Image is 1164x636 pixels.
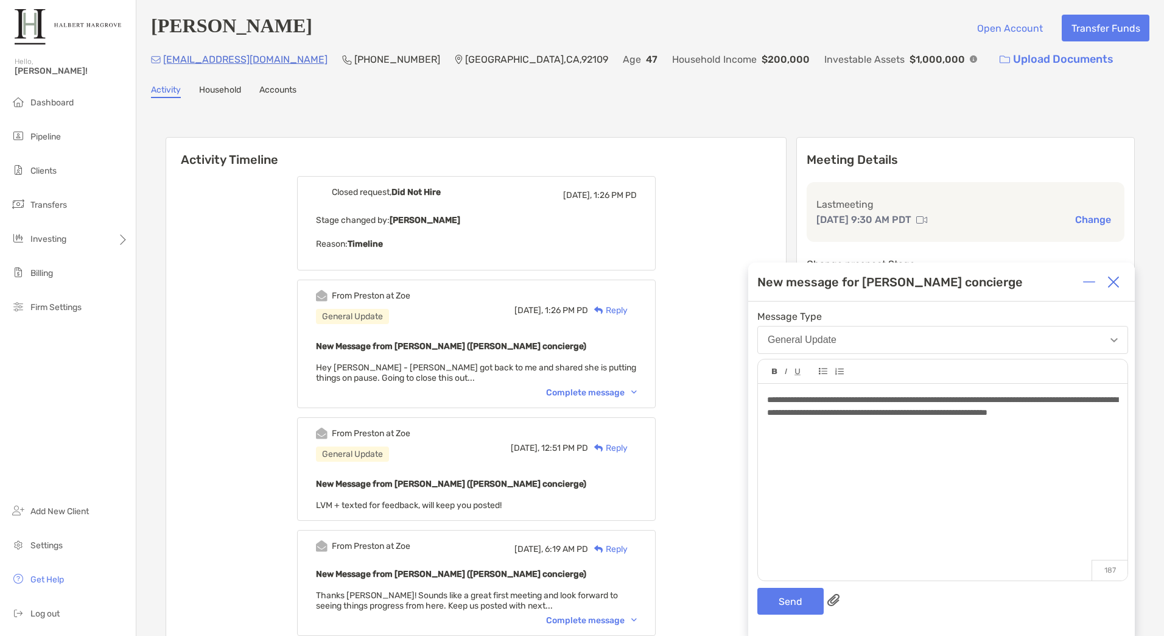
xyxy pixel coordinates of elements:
p: [EMAIL_ADDRESS][DOMAIN_NAME] [163,52,328,67]
img: billing icon [11,265,26,280]
p: Investable Assets [824,52,905,67]
a: Household [199,85,241,98]
img: Editor control icon [785,369,787,375]
img: Reply icon [594,444,603,452]
img: Info Icon [970,55,977,63]
p: Household Income [672,52,757,67]
b: [PERSON_NAME] [390,215,460,225]
span: Add New Client [30,506,89,517]
img: Phone Icon [342,55,352,65]
button: Transfer Funds [1062,15,1149,41]
div: From Preston at Zoe [332,428,410,439]
img: get-help icon [11,571,26,586]
div: Reply [588,304,628,317]
span: [DATE], [511,443,539,453]
h6: Activity Timeline [166,138,786,167]
span: Transfers [30,200,67,210]
img: Chevron icon [631,390,637,394]
span: [DATE], [514,305,543,316]
button: Change [1071,213,1115,226]
p: [PHONE_NUMBER] [354,52,440,67]
button: Send [757,588,824,615]
span: [DATE], [563,190,592,200]
h4: [PERSON_NAME] [151,15,312,41]
p: [DATE] 9:30 AM PDT [816,212,911,227]
img: Editor control icon [794,369,801,375]
img: Close [1107,276,1120,288]
img: Event icon [316,428,328,439]
div: New message for [PERSON_NAME] concierge [757,275,1023,289]
img: clients icon [11,163,26,177]
div: Complete message [546,387,637,398]
p: $200,000 [762,52,810,67]
span: Pipeline [30,132,61,142]
img: Editor control icon [819,368,827,375]
div: From Preston at Zoe [332,291,410,301]
img: Event icon [316,540,328,552]
span: Clients [30,166,57,176]
span: LVM + texted for feedback, will keep you posted! [316,500,502,511]
img: Zoe Logo [15,5,121,49]
img: Event icon [316,290,328,302]
span: 6:19 AM PD [545,544,588,554]
p: 47 [646,52,657,67]
div: General Update [768,334,836,345]
img: Reply icon [594,306,603,314]
span: Billing [30,268,53,278]
div: From Preston at Zoe [332,541,410,551]
p: Last meeting [816,197,1115,212]
img: transfers icon [11,197,26,211]
img: Email Icon [151,56,161,63]
a: Upload Documents [992,46,1121,72]
div: General Update [316,309,389,324]
span: Log out [30,609,60,619]
b: New Message from [PERSON_NAME] ([PERSON_NAME] concierge) [316,341,586,352]
p: 187 [1092,560,1127,581]
p: Reason: [316,236,637,252]
p: [GEOGRAPHIC_DATA] , CA , 92109 [465,52,608,67]
div: Complete message [546,615,637,626]
span: 12:51 PM PD [541,443,588,453]
span: Dashboard [30,97,74,108]
img: Chevron icon [631,618,637,622]
img: communication type [916,215,927,225]
img: Editor control icon [835,368,844,375]
img: pipeline icon [11,129,26,143]
span: 1:26 PM PD [545,305,588,316]
img: settings icon [11,537,26,552]
a: Activity [151,85,181,98]
a: Accounts [259,85,296,98]
b: New Message from [PERSON_NAME] ([PERSON_NAME] concierge) [316,479,586,489]
img: investing icon [11,231,26,246]
div: Reply [588,442,628,454]
span: [DATE], [514,544,543,554]
button: General Update [757,326,1128,354]
img: Location Icon [455,55,463,65]
button: Open Account [967,15,1052,41]
span: Settings [30,540,63,551]
span: Message Type [757,311,1128,322]
img: dashboard icon [11,94,26,109]
b: Timeline [348,239,383,249]
span: [PERSON_NAME]! [15,66,128,76]
img: add_new_client icon [11,503,26,518]
img: firm-settings icon [11,299,26,314]
span: Get Help [30,574,64,585]
p: Age [623,52,641,67]
span: Firm Settings [30,302,82,313]
b: Did Not Hire [391,187,441,197]
p: Stage changed by: [316,213,637,228]
span: Hey [PERSON_NAME] - [PERSON_NAME] got back to me and shared she is putting things on pause. Going... [316,362,636,383]
div: Reply [588,543,628,556]
span: Investing [30,234,66,244]
p: Change prospect Stage [807,256,1124,272]
img: Event icon [316,186,328,198]
b: New Message from [PERSON_NAME] ([PERSON_NAME] concierge) [316,569,586,579]
img: paperclip attachments [827,594,840,606]
img: Expand or collapse [1083,276,1095,288]
span: 1:26 PM PD [594,190,637,200]
img: logout icon [11,606,26,620]
div: Closed request, [332,187,441,197]
div: General Update [316,447,389,462]
img: Open dropdown arrow [1110,338,1118,342]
